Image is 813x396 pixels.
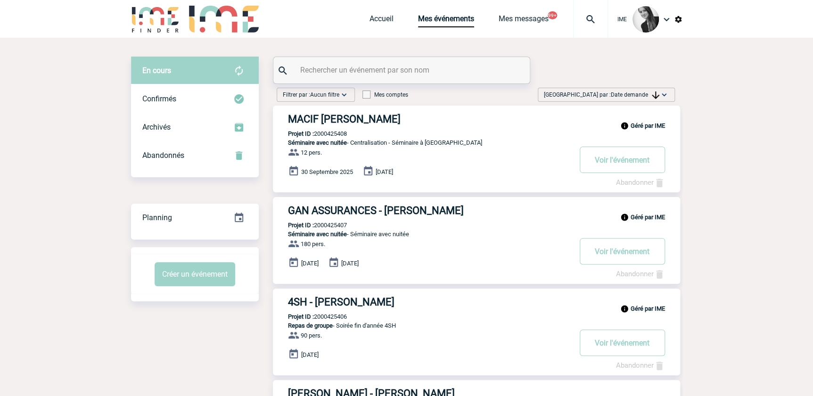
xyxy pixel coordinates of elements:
span: IME [617,16,627,23]
span: Date demande [611,91,659,98]
b: Géré par IME [631,122,665,129]
span: Filtrer par : [283,90,339,99]
span: Séminaire avec nuitée [288,231,347,238]
p: 2000425406 [273,313,347,320]
img: info_black_24dp.svg [620,305,629,313]
h3: MACIF [PERSON_NAME] [288,113,571,125]
a: Mes événements [418,14,474,27]
a: Accueil [370,14,394,27]
button: Voir l'événement [580,147,665,173]
img: baseline_expand_more_white_24dp-b.png [339,90,349,99]
button: Voir l'événement [580,238,665,264]
span: 12 pers. [301,149,322,156]
span: Repas de groupe [288,322,333,329]
button: Voir l'événement [580,330,665,356]
b: Projet ID : [288,130,314,137]
span: Abandonnés [142,151,184,160]
a: Mes messages [499,14,549,27]
span: [DATE] [341,260,359,267]
a: Abandonner [616,361,665,370]
img: baseline_expand_more_white_24dp-b.png [659,90,669,99]
b: Projet ID : [288,313,314,320]
h3: GAN ASSURANCES - [PERSON_NAME] [288,205,571,216]
label: Mes comptes [362,91,408,98]
span: [DATE] [301,351,319,358]
p: - Centralisation - Séminaire à [GEOGRAPHIC_DATA] [273,139,571,146]
p: - Séminaire avec nuitée [273,231,571,238]
a: 4SH - [PERSON_NAME] [273,296,680,308]
input: Rechercher un événement par son nom [298,63,508,77]
span: Archivés [142,123,171,132]
span: Aucun filtre [310,91,339,98]
span: 30 Septembre 2025 [301,168,353,175]
span: [DATE] [301,260,319,267]
img: info_black_24dp.svg [620,213,629,222]
span: [GEOGRAPHIC_DATA] par : [544,90,659,99]
b: Projet ID : [288,222,314,229]
div: Retrouvez ici tous vos événements organisés par date et état d'avancement [131,204,259,232]
b: Géré par IME [631,305,665,312]
button: Créer un événement [155,262,235,286]
h3: 4SH - [PERSON_NAME] [288,296,571,308]
b: Géré par IME [631,214,665,221]
a: Abandonner [616,178,665,187]
img: arrow_downward.png [652,91,659,99]
span: Séminaire avec nuitée [288,139,347,146]
a: MACIF [PERSON_NAME] [273,113,680,125]
span: [DATE] [376,168,393,175]
a: Abandonner [616,270,665,278]
span: Planning [142,213,172,222]
span: 90 pers. [301,332,322,339]
span: En cours [142,66,171,75]
span: Confirmés [142,94,176,103]
img: IME-Finder [131,6,180,33]
span: 180 pers. [301,240,325,247]
div: Retrouvez ici tous vos événements annulés [131,141,259,170]
button: 99+ [548,11,557,19]
div: Retrouvez ici tous les événements que vous avez décidé d'archiver [131,113,259,141]
p: 2000425407 [273,222,347,229]
a: GAN ASSURANCES - [PERSON_NAME] [273,205,680,216]
div: Retrouvez ici tous vos évènements avant confirmation [131,57,259,85]
img: 101050-0.jpg [632,6,659,33]
a: Planning [131,203,259,231]
p: - Soirée fin d'année 4SH [273,322,571,329]
img: info_black_24dp.svg [620,122,629,130]
p: 2000425408 [273,130,347,137]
